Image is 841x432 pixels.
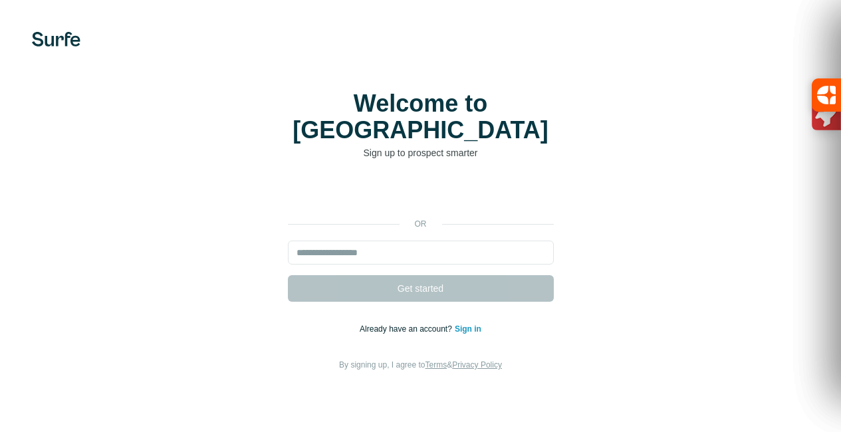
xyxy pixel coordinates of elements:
iframe: Sign in with Google Button [281,179,560,209]
h1: Welcome to [GEOGRAPHIC_DATA] [288,90,554,144]
a: Sign in [455,324,481,334]
a: Privacy Policy [452,360,502,370]
span: By signing up, I agree to & [339,360,502,370]
span: Already have an account? [360,324,455,334]
a: Terms [425,360,447,370]
p: Sign up to prospect smarter [288,146,554,160]
p: or [400,218,442,230]
img: Surfe's logo [32,32,80,47]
